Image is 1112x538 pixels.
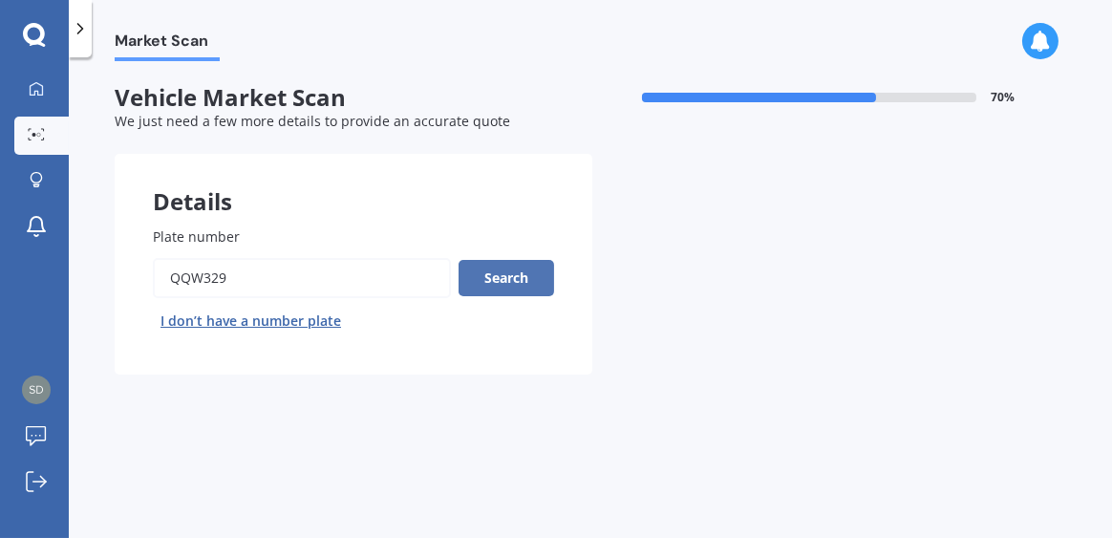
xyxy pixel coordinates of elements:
[115,32,220,57] span: Market Scan
[115,154,592,211] div: Details
[22,376,51,404] img: 0af9c6b07da44a56acab37f6aafc7b03
[992,91,1016,104] span: 70 %
[459,260,554,296] button: Search
[153,258,451,298] input: Enter plate number
[153,306,349,336] button: I don’t have a number plate
[115,112,510,130] span: We just need a few more details to provide an accurate quote
[115,84,590,112] span: Vehicle Market Scan
[153,227,240,246] span: Plate number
